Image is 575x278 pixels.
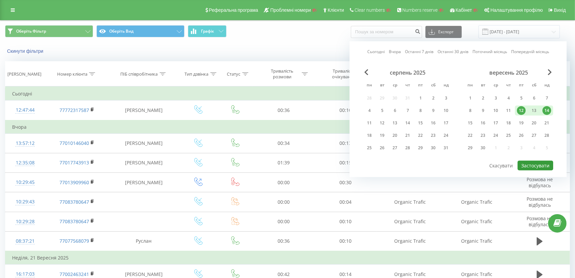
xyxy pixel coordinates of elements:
div: чт 4 вер 2025 р. [502,93,515,103]
div: Тип дзвінка [185,71,209,77]
div: пн 18 серп 2025 р. [363,130,376,141]
td: Organic Trafic [376,212,443,231]
td: Руслан [109,231,178,251]
div: 2 [429,94,438,103]
div: пн 22 вер 2025 р. [464,130,477,141]
div: вт 2 вер 2025 р. [477,93,489,103]
div: [PERSON_NAME] [7,71,41,77]
a: Останні 7 днів [405,48,434,55]
a: Останні 30 днів [438,48,468,55]
div: вересень 2025 [464,69,553,76]
div: 3 [442,94,450,103]
abbr: субота [428,81,438,91]
div: пт 15 серп 2025 р. [414,118,427,128]
div: 16 [479,119,487,127]
span: Розмова не відбулась [527,215,553,228]
div: 22 [466,131,475,140]
div: 12:35:08 [12,156,38,169]
div: 10 [491,106,500,115]
div: 22 [416,131,425,140]
div: сб 2 серп 2025 р. [427,93,440,103]
div: 10:29:43 [12,195,38,208]
td: [PERSON_NAME] [109,133,178,153]
a: 77013909960 [59,179,89,186]
abbr: субота [529,81,539,91]
div: пн 8 вер 2025 р. [464,106,477,116]
div: 15 [416,119,425,127]
div: ПІБ співробітника [121,71,158,77]
td: [PERSON_NAME] [109,173,178,192]
div: 1 [466,94,475,103]
td: Неділя, 21 Вересня 2025 [5,251,570,265]
div: 28 [542,131,551,140]
abbr: вівторок [478,81,488,91]
div: нд 14 вер 2025 р. [540,106,553,116]
div: 12:47:44 [12,104,38,117]
div: 6 [530,94,538,103]
div: 7 [403,106,412,115]
div: 23 [429,131,438,140]
td: 00:00 [253,173,315,192]
div: 10 [442,106,450,115]
div: нд 28 вер 2025 р. [540,130,553,141]
div: 20 [530,119,538,127]
td: 00:10 [315,101,376,120]
div: 4 [504,94,513,103]
div: 24 [442,131,450,140]
div: нд 7 вер 2025 р. [540,93,553,103]
span: Numbers reserve [402,7,438,13]
div: чт 11 вер 2025 р. [502,106,515,116]
div: пн 15 вер 2025 р. [464,118,477,128]
div: сб 9 серп 2025 р. [427,106,440,116]
div: сб 27 вер 2025 р. [528,130,540,141]
div: пн 4 серп 2025 р. [363,106,376,116]
div: пт 1 серп 2025 р. [414,93,427,103]
div: ср 13 серп 2025 р. [388,118,401,128]
abbr: вівторок [377,81,387,91]
div: 08:37:21 [12,235,38,248]
div: пт 22 серп 2025 р. [414,130,427,141]
div: 5 [378,106,386,115]
td: Organic Trafic [376,231,443,251]
div: ср 17 вер 2025 р. [489,118,502,128]
div: 18 [504,119,513,127]
td: 01:39 [253,153,315,172]
div: 21 [403,131,412,140]
div: пн 1 вер 2025 р. [464,93,477,103]
div: 26 [517,131,526,140]
a: 77083780647 [59,199,89,205]
div: нд 10 серп 2025 р. [440,106,452,116]
div: вт 19 серп 2025 р. [376,130,388,141]
td: 00:15 [315,153,376,172]
div: пн 11 серп 2025 р. [363,118,376,128]
span: Clear numbers [355,7,385,13]
div: пт 8 серп 2025 р. [414,106,427,116]
span: Реферальна програма [209,7,258,13]
div: ср 27 серп 2025 р. [388,143,401,153]
div: сб 13 вер 2025 р. [528,106,540,116]
div: 19 [517,119,526,127]
div: 23 [479,131,487,140]
div: 9 [479,106,487,115]
div: 18 [365,131,374,140]
div: 21 [542,119,551,127]
td: Вчора [5,120,570,134]
div: сб 20 вер 2025 р. [528,118,540,128]
td: 00:10 [315,212,376,231]
div: 12 [378,119,386,127]
div: 27 [530,131,538,140]
span: Previous Month [364,69,368,75]
abbr: п’ятниця [415,81,425,91]
div: пт 19 вер 2025 р. [515,118,528,128]
td: [PERSON_NAME] [109,153,178,172]
td: 00:04 [315,192,376,212]
button: Скасувати [486,161,517,170]
div: 8 [416,106,425,115]
div: вт 9 вер 2025 р. [477,106,489,116]
div: чт 7 серп 2025 р. [401,106,414,116]
div: сб 23 серп 2025 р. [427,130,440,141]
div: 8 [466,106,475,115]
div: 2 [479,94,487,103]
span: Проблемні номери [270,7,311,13]
td: 00:34 [253,133,315,153]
